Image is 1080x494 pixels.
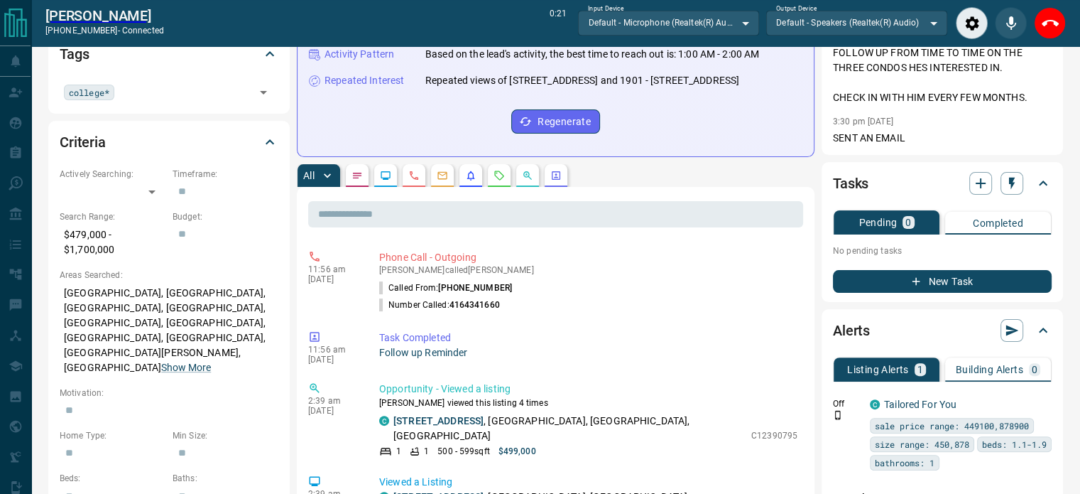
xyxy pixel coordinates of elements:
[308,406,358,416] p: [DATE]
[60,168,165,181] p: Actively Searching:
[393,414,744,444] p: , [GEOGRAPHIC_DATA], [GEOGRAPHIC_DATA], [GEOGRAPHIC_DATA]
[1034,7,1066,39] div: End Call
[161,360,211,375] button: Show More
[308,274,358,284] p: [DATE]
[875,456,934,470] span: bathrooms: 1
[60,210,165,223] p: Search Range:
[550,170,562,181] svg: Agent Actions
[60,37,278,71] div: Tags
[766,11,947,35] div: Default - Speakers (Realtek(R) Audio)
[973,218,1023,228] p: Completed
[324,73,404,88] p: Repeated Interest
[437,170,448,181] svg: Emails
[351,170,363,181] svg: Notes
[379,281,512,294] p: Called From:
[511,109,600,134] button: Regenerate
[995,7,1027,39] div: Mute
[379,331,797,345] p: Task Completed
[437,445,489,458] p: 500 - 599 sqft
[173,472,278,485] p: Baths:
[60,223,165,262] p: $479,000 - $1,700,000
[917,365,923,375] p: 1
[60,131,106,154] h2: Criteria
[833,166,1052,200] div: Tasks
[379,345,797,360] p: Follow up Reminder
[982,437,1047,451] span: beds: 1.1-1.9
[833,240,1052,262] p: No pending tasks
[905,218,911,227] p: 0
[833,397,861,410] p: Off
[833,270,1052,293] button: New Task
[379,416,389,426] div: condos.ca
[522,170,533,181] svg: Opportunities
[847,365,909,375] p: Listing Alerts
[956,365,1023,375] p: Building Alerts
[465,170,476,181] svg: Listing Alerts
[408,170,420,181] svg: Calls
[1032,365,1037,375] p: 0
[173,210,278,223] p: Budget:
[379,265,797,275] p: [PERSON_NAME] called [PERSON_NAME]
[956,7,988,39] div: Audio Settings
[833,117,893,127] p: 3:30 pm [DATE]
[60,429,165,442] p: Home Type:
[393,415,484,426] a: [STREET_ADDRESS]
[449,300,500,310] span: 4164341660
[303,171,315,181] p: All
[60,269,278,281] p: Areas Searched:
[69,85,109,100] span: college*
[588,4,624,14] label: Input Device
[493,170,505,181] svg: Requests
[379,299,500,311] p: Number Called:
[578,11,759,35] div: Default - Microphone (Realtek(R) Audio)
[308,355,358,365] p: [DATE]
[833,45,1052,105] p: FOLLOW UP FROM TIME TO TIME ON THE THREE CONDOS HES INTERESTED IN. CHECK IN WITH HIM EVERY FEW MO...
[379,475,797,490] p: Viewed a Listing
[776,4,817,14] label: Output Device
[870,399,880,409] div: condos.ca
[308,345,358,355] p: 11:56 am
[424,445,429,458] p: 1
[833,172,868,195] h2: Tasks
[833,313,1052,348] div: Alerts
[122,26,164,36] span: connected
[884,399,956,410] a: Tailored For You
[308,396,358,406] p: 2:39 am
[875,437,969,451] span: size range: 450,878
[833,319,870,342] h2: Alerts
[379,250,797,265] p: Phone Call - Outgoing
[858,218,897,227] p: Pending
[875,419,1029,433] span: sale price range: 449100,878900
[379,397,797,409] p: [PERSON_NAME] viewed this listing 4 times
[498,445,536,458] p: $499,000
[396,445,401,458] p: 1
[45,7,164,24] a: [PERSON_NAME]
[425,47,759,62] p: Based on the lead's activity, the best time to reach out is: 1:00 AM - 2:00 AM
[324,47,394,62] p: Activity Pattern
[60,472,165,485] p: Beds:
[833,410,843,420] svg: Push Notification Only
[173,429,278,442] p: Min Size:
[60,43,89,65] h2: Tags
[253,82,273,102] button: Open
[60,125,278,159] div: Criteria
[751,429,797,442] p: C12390795
[833,131,1052,146] p: SENT AN EMAIL
[380,170,391,181] svg: Lead Browsing Activity
[60,387,278,399] p: Motivation:
[379,382,797,397] p: Opportunity - Viewed a listing
[173,168,278,181] p: Timeframe:
[60,281,278,380] p: [GEOGRAPHIC_DATA], [GEOGRAPHIC_DATA], [GEOGRAPHIC_DATA], [GEOGRAPHIC_DATA], [GEOGRAPHIC_DATA], [G...
[308,264,358,274] p: 11:56 am
[45,24,164,37] p: [PHONE_NUMBER] -
[425,73,739,88] p: Repeated views of [STREET_ADDRESS] and 1901 - [STREET_ADDRESS]
[438,283,512,293] span: [PHONE_NUMBER]
[550,7,567,39] p: 0:21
